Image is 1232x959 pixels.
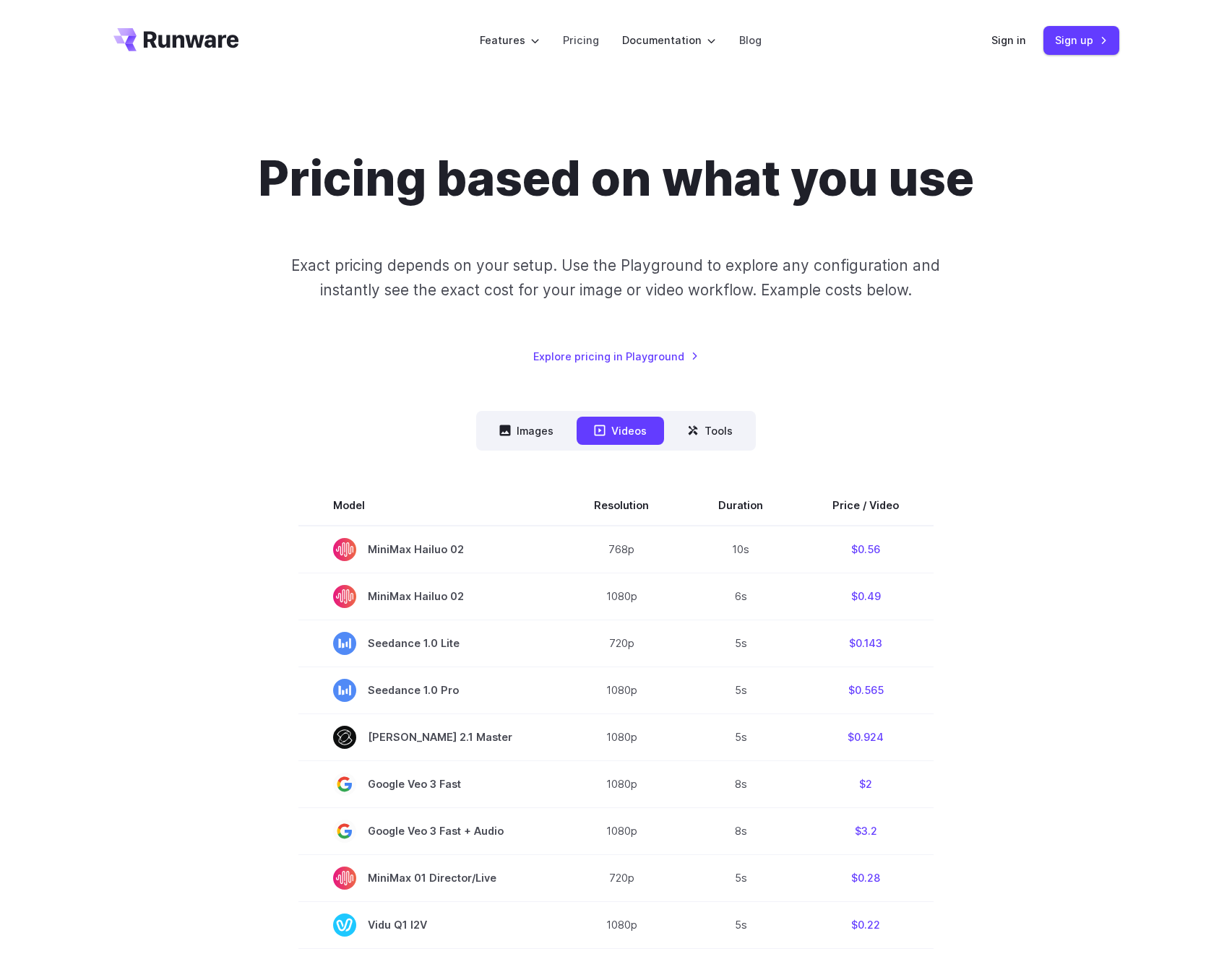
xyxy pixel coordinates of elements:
td: 1080p [559,760,684,807]
td: 5s [684,620,798,667]
th: Duration [684,485,798,526]
a: Explore pricing in Playground [533,348,699,365]
label: Documentation [622,32,716,48]
span: MiniMax Hailuo 02 [333,585,525,608]
td: $0.28 [798,854,934,901]
label: Features [480,32,540,48]
td: 1080p [559,901,684,948]
td: $0.49 [798,573,934,620]
a: Pricing [563,32,599,48]
td: 720p [559,854,684,901]
p: Exact pricing depends on your setup. Use the Playground to explore any configuration and instantl... [264,253,968,302]
a: Go to / [113,28,239,51]
span: Google Veo 3 Fast + Audio [333,820,525,843]
td: $0.56 [798,526,934,573]
a: Sign up [1043,26,1119,54]
td: 10s [684,526,798,573]
td: $0.22 [798,901,934,948]
a: Blog [739,32,762,48]
td: 768p [559,526,684,573]
a: Sign in [991,32,1026,48]
h1: Pricing based on what you use [258,150,974,207]
td: 8s [684,807,798,854]
td: 5s [684,667,798,713]
th: Model [298,485,559,526]
td: $2 [798,760,934,807]
td: 1080p [559,667,684,713]
td: $0.143 [798,620,934,667]
td: 5s [684,713,798,760]
span: MiniMax 01 Director/Live [333,867,525,890]
td: 1080p [559,807,684,854]
td: 1080p [559,573,684,620]
td: 5s [684,854,798,901]
button: Tools [670,417,750,445]
td: 6s [684,573,798,620]
td: $3.2 [798,807,934,854]
span: [PERSON_NAME] 2.1 Master [333,726,525,749]
td: 5s [684,901,798,948]
td: 720p [559,620,684,667]
span: Seedance 1.0 Lite [333,632,525,655]
span: Seedance 1.0 Pro [333,679,525,702]
td: $0.924 [798,713,934,760]
span: Google Veo 3 Fast [333,773,525,796]
th: Price / Video [798,485,934,526]
th: Resolution [559,485,684,526]
span: Vidu Q1 I2V [333,914,525,937]
td: 1080p [559,713,684,760]
button: Videos [577,417,664,445]
td: $0.565 [798,667,934,713]
span: MiniMax Hailuo 02 [333,538,525,561]
td: 8s [684,760,798,807]
button: Images [482,417,571,445]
